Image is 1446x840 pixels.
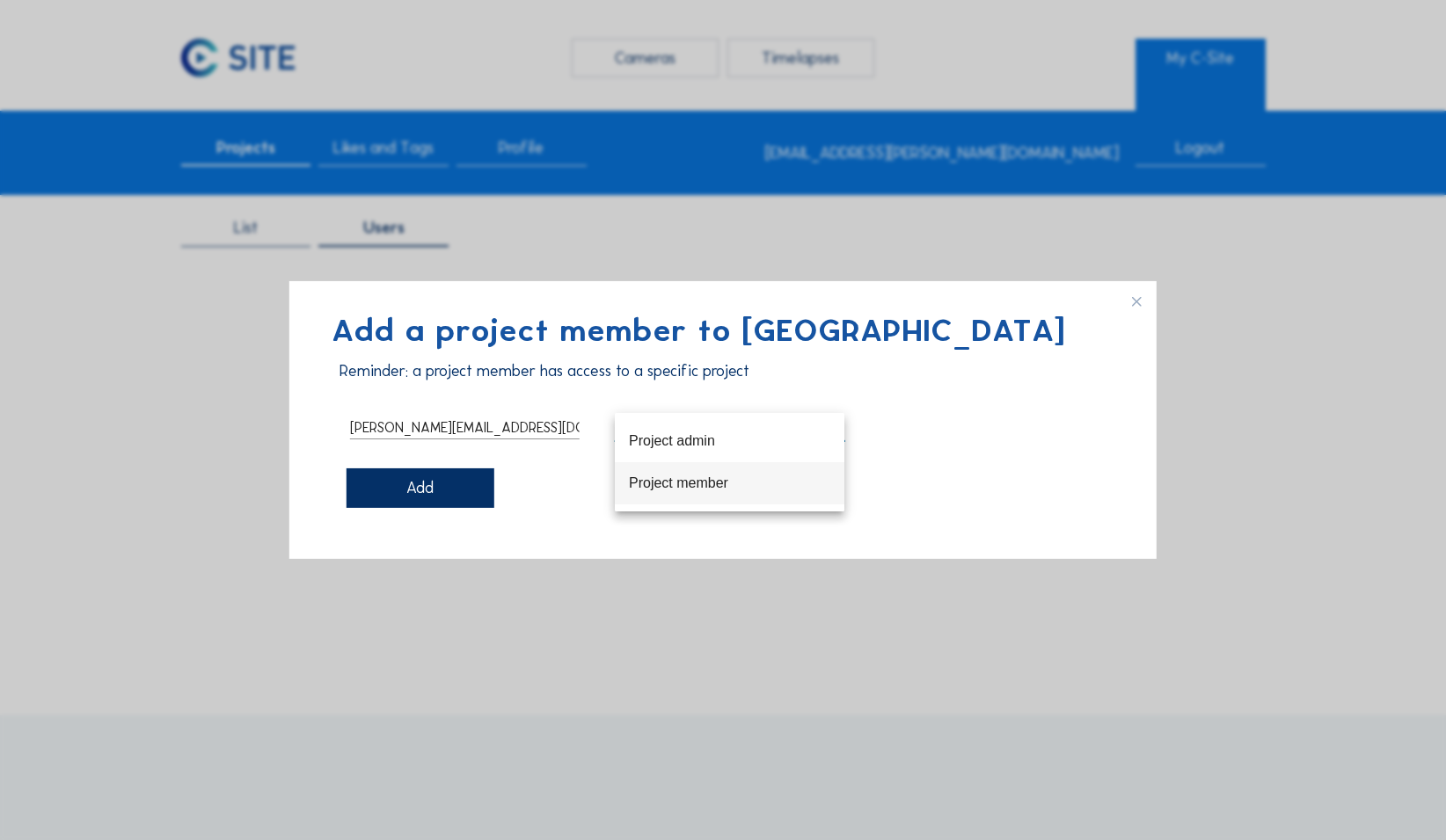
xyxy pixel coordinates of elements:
[629,474,830,491] div: Project member
[629,432,830,449] div: Project admin
[310,302,1136,364] div: Add a project member to [GEOGRAPHIC_DATA]
[350,416,580,438] input: Enter an email address
[340,363,1107,379] div: Reminder: a project member has access to a specific project
[347,468,494,508] div: Add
